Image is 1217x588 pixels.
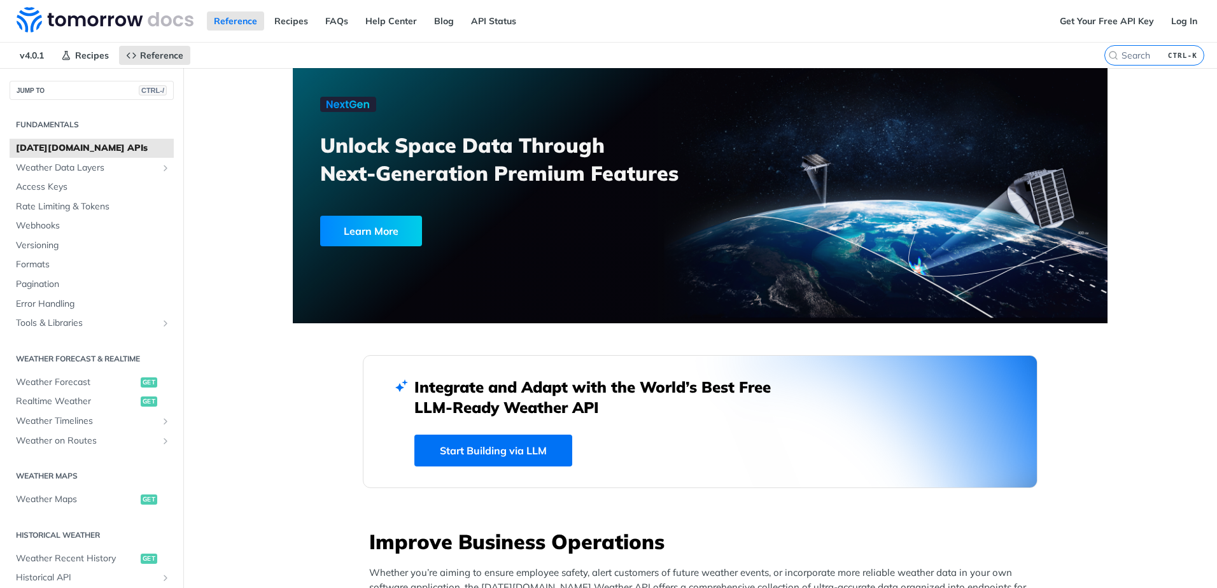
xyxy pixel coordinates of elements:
h2: Historical Weather [10,529,174,541]
span: Formats [16,258,171,271]
a: Weather on RoutesShow subpages for Weather on Routes [10,431,174,451]
a: Get Your Free API Key [1053,11,1161,31]
a: Tools & LibrariesShow subpages for Tools & Libraries [10,314,174,333]
h2: Weather Maps [10,470,174,482]
svg: Search [1108,50,1118,60]
span: Weather Timelines [16,415,157,428]
a: Log In [1164,11,1204,31]
button: Show subpages for Historical API [160,573,171,583]
a: Rate Limiting & Tokens [10,197,174,216]
a: Start Building via LLM [414,435,572,466]
h2: Integrate and Adapt with the World’s Best Free LLM-Ready Weather API [414,377,790,417]
a: Realtime Weatherget [10,392,174,411]
img: NextGen [320,97,376,112]
a: FAQs [318,11,355,31]
a: Blog [427,11,461,31]
span: Reference [140,50,183,61]
span: Weather Maps [16,493,137,506]
button: Show subpages for Weather Timelines [160,416,171,426]
a: Weather Recent Historyget [10,549,174,568]
button: Show subpages for Tools & Libraries [160,318,171,328]
a: Reference [207,11,264,31]
a: Historical APIShow subpages for Historical API [10,568,174,587]
button: Show subpages for Weather Data Layers [160,163,171,173]
a: Error Handling [10,295,174,314]
span: Tools & Libraries [16,317,157,330]
span: v4.0.1 [13,46,51,65]
span: Pagination [16,278,171,291]
h3: Unlock Space Data Through Next-Generation Premium Features [320,131,714,187]
a: Access Keys [10,178,174,197]
a: Weather Forecastget [10,373,174,392]
kbd: CTRL-K [1165,49,1200,62]
button: Show subpages for Weather on Routes [160,436,171,446]
a: [DATE][DOMAIN_NAME] APIs [10,139,174,158]
h2: Fundamentals [10,119,174,130]
a: Learn More [320,216,635,246]
a: Webhooks [10,216,174,235]
span: Weather Forecast [16,376,137,389]
span: Weather Recent History [16,552,137,565]
span: get [141,396,157,407]
a: Weather Mapsget [10,490,174,509]
span: get [141,377,157,388]
a: Weather TimelinesShow subpages for Weather Timelines [10,412,174,431]
span: get [141,494,157,505]
span: Historical API [16,571,157,584]
span: Rate Limiting & Tokens [16,200,171,213]
span: [DATE][DOMAIN_NAME] APIs [16,142,171,155]
a: Versioning [10,236,174,255]
a: Reference [119,46,190,65]
span: Webhooks [16,220,171,232]
a: Help Center [358,11,424,31]
a: Recipes [267,11,315,31]
h2: Weather Forecast & realtime [10,353,174,365]
span: Error Handling [16,298,171,311]
h3: Improve Business Operations [369,528,1038,556]
span: Realtime Weather [16,395,137,408]
span: Recipes [75,50,109,61]
div: Learn More [320,216,422,246]
a: Pagination [10,275,174,294]
a: Weather Data LayersShow subpages for Weather Data Layers [10,158,174,178]
span: get [141,554,157,564]
span: Weather Data Layers [16,162,157,174]
span: Versioning [16,239,171,252]
button: JUMP TOCTRL-/ [10,81,174,100]
a: Formats [10,255,174,274]
span: CTRL-/ [139,85,167,95]
span: Weather on Routes [16,435,157,447]
a: Recipes [54,46,116,65]
a: API Status [464,11,523,31]
span: Access Keys [16,181,171,193]
img: Tomorrow.io Weather API Docs [17,7,193,32]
